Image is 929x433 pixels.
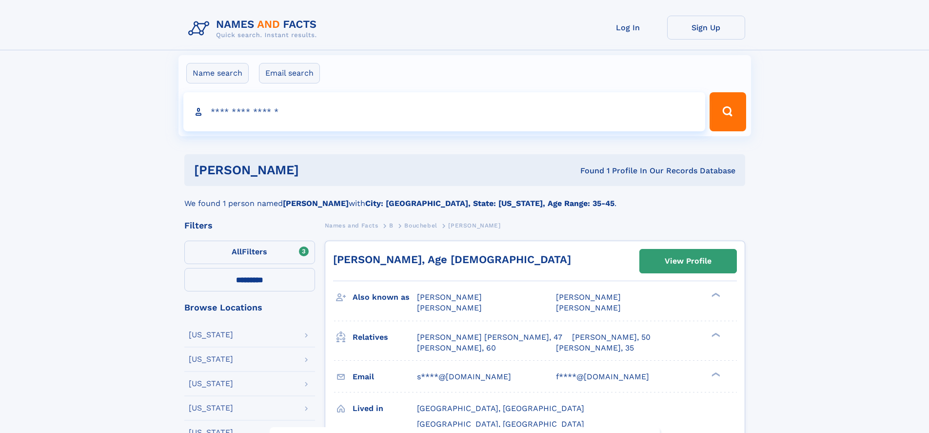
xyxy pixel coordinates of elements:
[572,332,651,343] a: [PERSON_NAME], 50
[709,371,721,377] div: ❯
[417,292,482,302] span: [PERSON_NAME]
[404,222,437,229] span: Bouchebel
[365,199,614,208] b: City: [GEOGRAPHIC_DATA], State: [US_STATE], Age Range: 35-45
[640,249,736,273] a: View Profile
[448,222,500,229] span: [PERSON_NAME]
[325,219,378,231] a: Names and Facts
[389,222,394,229] span: B
[259,63,320,83] label: Email search
[439,165,735,176] div: Found 1 Profile In Our Records Database
[556,292,621,302] span: [PERSON_NAME]
[183,92,706,131] input: search input
[189,404,233,412] div: [US_STATE]
[184,16,325,42] img: Logo Names and Facts
[556,303,621,312] span: [PERSON_NAME]
[184,186,745,209] div: We found 1 person named with .
[189,331,233,339] div: [US_STATE]
[333,253,571,266] a: [PERSON_NAME], Age [DEMOGRAPHIC_DATA]
[184,221,315,230] div: Filters
[184,241,315,264] label: Filters
[556,343,634,353] a: [PERSON_NAME], 35
[417,419,584,429] span: [GEOGRAPHIC_DATA], [GEOGRAPHIC_DATA]
[417,404,584,413] span: [GEOGRAPHIC_DATA], [GEOGRAPHIC_DATA]
[417,303,482,312] span: [PERSON_NAME]
[589,16,667,40] a: Log In
[710,92,746,131] button: Search Button
[194,164,440,176] h1: [PERSON_NAME]
[189,380,233,388] div: [US_STATE]
[667,16,745,40] a: Sign Up
[709,292,721,298] div: ❯
[353,289,417,306] h3: Also known as
[353,400,417,417] h3: Lived in
[184,303,315,312] div: Browse Locations
[417,343,496,353] a: [PERSON_NAME], 60
[665,250,712,272] div: View Profile
[389,219,394,231] a: B
[404,219,437,231] a: Bouchebel
[232,247,242,256] span: All
[417,332,562,343] a: [PERSON_NAME] [PERSON_NAME], 47
[189,355,233,363] div: [US_STATE]
[353,369,417,385] h3: Email
[353,329,417,346] h3: Relatives
[709,331,721,338] div: ❯
[283,199,349,208] b: [PERSON_NAME]
[186,63,249,83] label: Name search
